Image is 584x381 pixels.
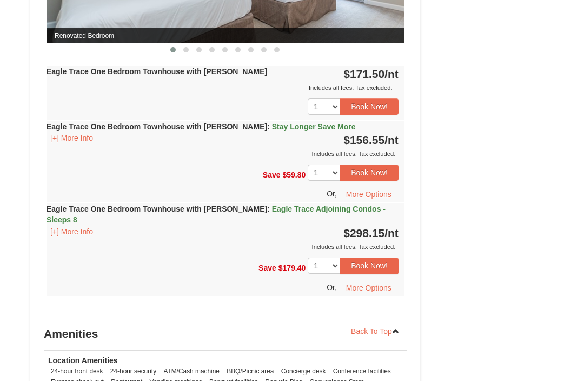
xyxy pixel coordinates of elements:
span: /nt [384,227,399,239]
li: 24-hour front desk [48,366,106,377]
button: Book Now! [340,258,399,274]
button: More Options [339,186,399,202]
div: Includes all fees. Tax excluded. [47,148,399,159]
span: : [267,122,270,131]
span: Stay Longer Save More [272,122,356,131]
li: BBQ/Picnic area [224,366,276,377]
strong: Location Amenities [48,356,118,365]
span: /nt [384,68,399,80]
button: Book Now! [340,98,399,115]
span: Save [263,170,281,179]
h3: Amenities [44,323,407,345]
li: Conference facilities [330,366,394,377]
strong: Eagle Trace One Bedroom Townhouse with [PERSON_NAME] [47,205,386,224]
strong: $171.50 [343,68,399,80]
button: [+] More Info [47,132,97,144]
span: $179.40 [278,264,306,272]
span: Eagle Trace Adjoining Condos - Sleeps 8 [47,205,386,224]
span: Or, [327,283,337,291]
strong: Eagle Trace One Bedroom Townhouse with [PERSON_NAME] [47,122,356,131]
strong: Eagle Trace One Bedroom Townhouse with [PERSON_NAME] [47,67,267,76]
div: Includes all fees. Tax excluded. [47,241,399,252]
span: Save [258,264,276,272]
button: [+] More Info [47,226,97,238]
span: Or, [327,189,337,198]
span: Renovated Bedroom [47,28,404,43]
li: Concierge desk [278,366,329,377]
span: /nt [384,134,399,146]
a: Back To Top [344,323,407,339]
div: Includes all fees. Tax excluded. [47,82,399,93]
li: ATM/Cash machine [161,366,222,377]
button: Book Now! [340,165,399,181]
span: $59.80 [282,170,306,179]
span: $298.15 [343,227,384,239]
li: 24-hour security [108,366,159,377]
span: $156.55 [343,134,384,146]
button: More Options [339,280,399,296]
span: : [267,205,270,213]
